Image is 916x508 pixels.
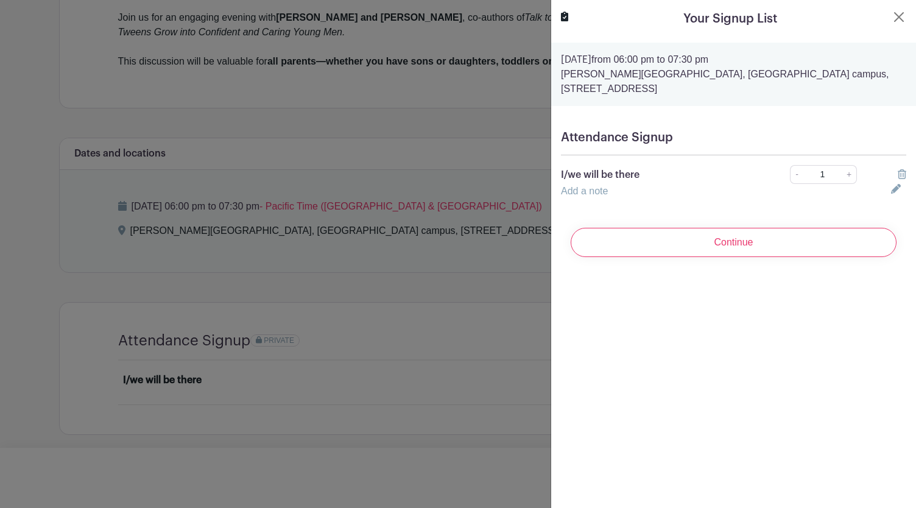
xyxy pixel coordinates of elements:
[842,165,857,184] a: +
[683,10,777,28] h5: Your Signup List
[561,130,906,145] h5: Attendance Signup
[561,55,591,65] strong: [DATE]
[561,67,906,96] p: [PERSON_NAME][GEOGRAPHIC_DATA], [GEOGRAPHIC_DATA] campus, [STREET_ADDRESS]
[561,52,906,67] p: from 06:00 pm to 07:30 pm
[892,10,906,24] button: Close
[561,168,756,182] p: I/we will be there
[561,186,608,196] a: Add a note
[790,165,803,184] a: -
[571,228,897,257] input: Continue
